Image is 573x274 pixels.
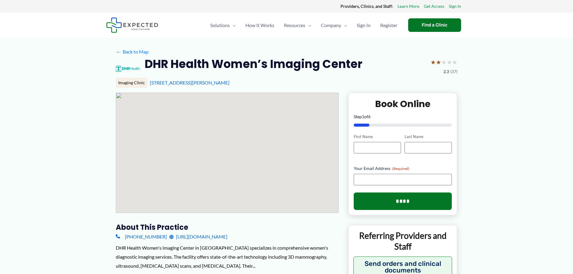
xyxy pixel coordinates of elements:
[362,114,364,119] span: 1
[357,15,371,36] span: Sign In
[116,78,147,88] div: Imaging Clinic
[430,57,436,68] span: ★
[279,15,316,36] a: ResourcesMenu Toggle
[398,2,419,10] a: Learn More
[284,15,305,36] span: Resources
[354,98,452,110] h2: Book Online
[305,15,311,36] span: Menu Toggle
[408,18,461,32] a: Find a Clinic
[106,17,158,33] img: Expected Healthcare Logo - side, dark font, small
[341,15,347,36] span: Menu Toggle
[116,49,122,54] span: ←
[424,2,444,10] a: Get Access
[316,15,352,36] a: CompanyMenu Toggle
[450,68,457,75] span: (37)
[241,15,279,36] a: How It Works
[352,15,375,36] a: Sign In
[354,134,401,140] label: First Name
[436,57,441,68] span: ★
[169,232,227,241] a: [URL][DOMAIN_NAME]
[449,2,461,10] a: Sign In
[230,15,236,36] span: Menu Toggle
[116,243,339,270] div: DHR Health Women's Imaging Center in [GEOGRAPHIC_DATA] specializes in comprehensive women's diagn...
[354,165,452,171] label: Your Email Address
[205,15,402,36] nav: Primary Site Navigation
[392,166,409,171] span: (Required)
[447,57,452,68] span: ★
[368,114,371,119] span: 6
[380,15,397,36] span: Register
[441,57,447,68] span: ★
[116,47,149,56] a: ←Back to Map
[321,15,341,36] span: Company
[353,230,452,252] p: Referring Providers and Staff
[150,80,230,85] a: [STREET_ADDRESS][PERSON_NAME]
[116,223,339,232] h3: About this practice
[210,15,230,36] span: Solutions
[375,15,402,36] a: Register
[205,15,241,36] a: SolutionsMenu Toggle
[245,15,274,36] span: How It Works
[354,115,452,119] p: Step of
[340,4,393,9] strong: Providers, Clinics, and Staff:
[405,134,452,140] label: Last Name
[145,57,362,71] h2: DHR Health Women’s Imaging Center
[443,68,449,75] span: 2.3
[116,232,167,241] a: [PHONE_NUMBER]
[452,57,457,68] span: ★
